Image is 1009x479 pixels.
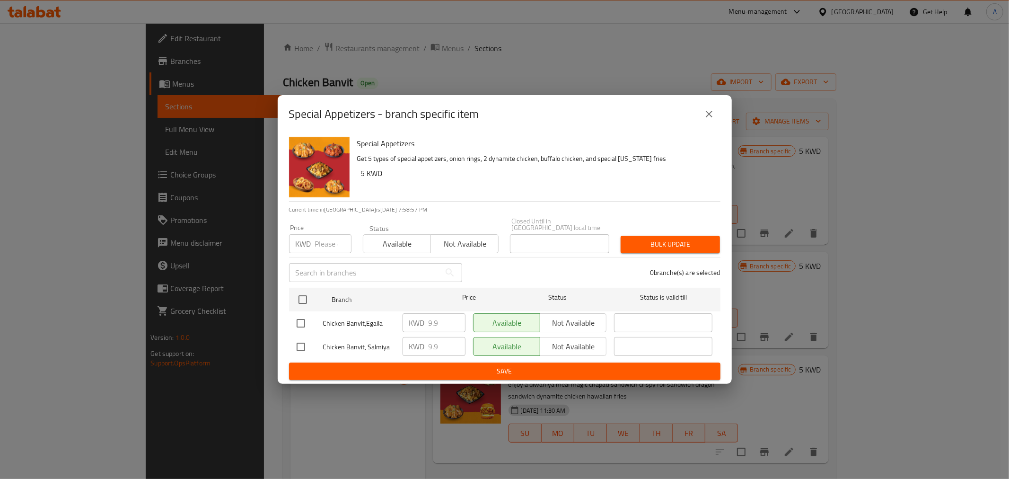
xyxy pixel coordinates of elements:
[289,263,440,282] input: Search in branches
[289,106,479,122] h2: Special Appetizers - branch specific item
[435,237,495,251] span: Not available
[508,292,606,303] span: Status
[628,239,712,250] span: Bulk update
[289,205,720,214] p: Current time in [GEOGRAPHIC_DATA] is [DATE] 7:58:57 PM
[621,236,720,253] button: Bulk update
[357,153,713,165] p: Get 5 types of special appetizers, onion rings, 2 dynamite chicken, buffalo chicken, and special ...
[289,137,350,197] img: Special Appetizers
[315,234,351,253] input: Please enter price
[367,237,427,251] span: Available
[363,234,431,253] button: Available
[430,234,499,253] button: Not available
[650,268,720,277] p: 0 branche(s) are selected
[614,292,712,303] span: Status is valid till
[296,238,311,249] p: KWD
[429,337,465,356] input: Please enter price
[361,167,713,180] h6: 5 KWD
[409,341,425,352] p: KWD
[409,317,425,328] p: KWD
[429,313,465,332] input: Please enter price
[323,341,395,353] span: Chicken Banvit, Salmiya
[323,318,395,329] span: Chicken Banvit,Egaila
[438,292,500,303] span: Price
[698,103,720,125] button: close
[289,363,720,380] button: Save
[357,137,713,150] h6: Special Appetizers
[297,365,713,377] span: Save
[332,294,430,306] span: Branch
